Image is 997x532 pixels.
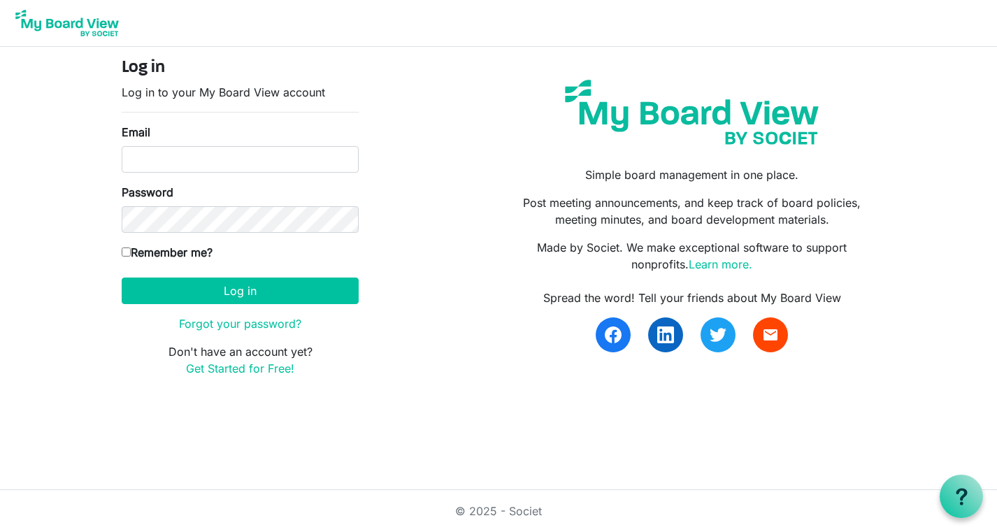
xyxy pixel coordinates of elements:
span: email [762,326,779,343]
img: facebook.svg [605,326,622,343]
a: email [753,317,788,352]
a: Learn more. [689,257,752,271]
img: my-board-view-societ.svg [554,69,829,155]
div: Spread the word! Tell your friends about My Board View [509,289,875,306]
p: Don't have an account yet? [122,343,359,377]
img: My Board View Logo [11,6,123,41]
img: twitter.svg [710,326,726,343]
h4: Log in [122,58,359,78]
a: Forgot your password? [179,317,301,331]
label: Remember me? [122,244,213,261]
a: © 2025 - Societ [455,504,542,518]
p: Simple board management in one place. [509,166,875,183]
input: Remember me? [122,247,131,257]
label: Email [122,124,150,141]
img: linkedin.svg [657,326,674,343]
a: Get Started for Free! [186,361,294,375]
button: Log in [122,278,359,304]
p: Made by Societ. We make exceptional software to support nonprofits. [509,239,875,273]
label: Password [122,184,173,201]
p: Log in to your My Board View account [122,84,359,101]
p: Post meeting announcements, and keep track of board policies, meeting minutes, and board developm... [509,194,875,228]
